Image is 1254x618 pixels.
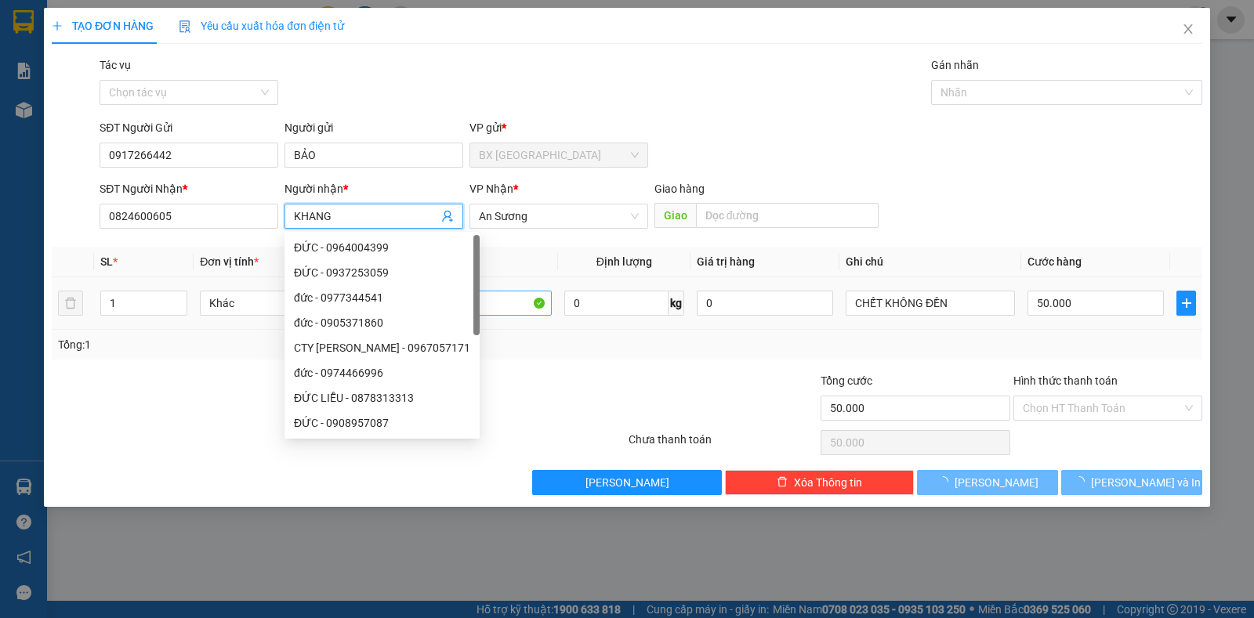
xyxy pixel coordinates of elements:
[931,59,979,71] label: Gán nhãn
[1176,291,1196,316] button: plus
[13,38,318,58] div: Tên hàng: CAN RƯỢU ( : 5 )
[1182,23,1194,35] span: close
[12,10,175,29] div: 150.000
[209,291,360,315] span: Khác
[697,291,833,316] input: 0
[585,474,669,491] span: [PERSON_NAME]
[627,431,819,458] div: Chưa thanh toán
[285,119,463,136] div: Người gửi
[294,314,470,331] div: đức - 0905371860
[917,470,1058,495] button: [PERSON_NAME]
[1166,8,1210,52] button: Close
[469,183,513,195] span: VP Nhận
[285,360,480,385] div: đức - 0974466996
[100,59,131,71] label: Tác vụ
[654,203,696,228] span: Giao
[285,235,480,260] div: ĐỨC - 0964004399
[294,339,470,356] div: CTY [PERSON_NAME] - 0967057171
[669,291,684,316] span: kg
[839,247,1021,277] th: Ghi chú
[200,255,259,268] span: Đơn vị tính
[1177,297,1195,309] span: plus
[532,470,721,495] button: [PERSON_NAME]
[725,470,914,495] button: deleteXóa Thông tin
[52,20,154,32] span: TẠO ĐƠN HÀNG
[179,20,344,32] span: Yêu cầu xuất hóa đơn điện tử
[285,335,480,360] div: CTY MINH ĐỨC - 0967057171
[58,336,485,353] div: Tổng: 1
[183,107,318,123] div: [GEOGRAPHIC_DATA]
[294,364,470,381] div: đức - 0974466996
[777,476,788,489] span: delete
[294,239,470,256] div: ĐỨC - 0964004399
[794,474,862,491] span: Xóa Thông tin
[285,385,480,410] div: ĐỨC LIỄU - 0878313313
[52,20,63,31] span: plus
[294,414,470,432] div: ĐỨC - 0908957087
[285,260,480,285] div: ĐỨC - 0937253059
[285,410,480,435] div: ĐỨC - 0908957087
[285,285,480,310] div: đức - 0977344541
[846,291,1015,316] input: Ghi Chú
[1013,374,1118,387] label: Hình thức thanh toán
[179,20,191,33] img: icon
[100,119,278,136] div: SĐT Người Gửi
[203,37,224,59] span: SL
[1091,474,1201,491] span: [PERSON_NAME] và In
[100,180,278,197] div: SĐT Người Nhận
[12,12,36,28] span: CR :
[441,210,454,222] span: user-add
[294,264,470,281] div: ĐỨC - 0937253059
[183,69,318,88] div: TC1408250416
[294,289,470,306] div: đức - 0977344541
[596,255,652,268] span: Định lượng
[294,389,470,407] div: ĐỨC LIỄU - 0878313313
[697,255,755,268] span: Giá trị hàng
[479,143,639,167] span: BX Tân Châu
[937,476,955,487] span: loading
[183,88,318,107] div: [DATE] 09:29
[1027,255,1082,268] span: Cước hàng
[1074,476,1091,487] span: loading
[821,374,872,387] span: Tổng cước
[58,291,83,316] button: delete
[13,69,53,147] div: 1 / 5
[955,474,1038,491] span: [PERSON_NAME]
[285,180,463,197] div: Người nhận
[1061,470,1202,495] button: [PERSON_NAME] và In
[696,203,879,228] input: Dọc đường
[479,204,639,228] span: An Sương
[469,119,648,136] div: VP gửi
[654,183,705,195] span: Giao hàng
[285,310,480,335] div: đức - 0905371860
[100,255,113,268] span: SL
